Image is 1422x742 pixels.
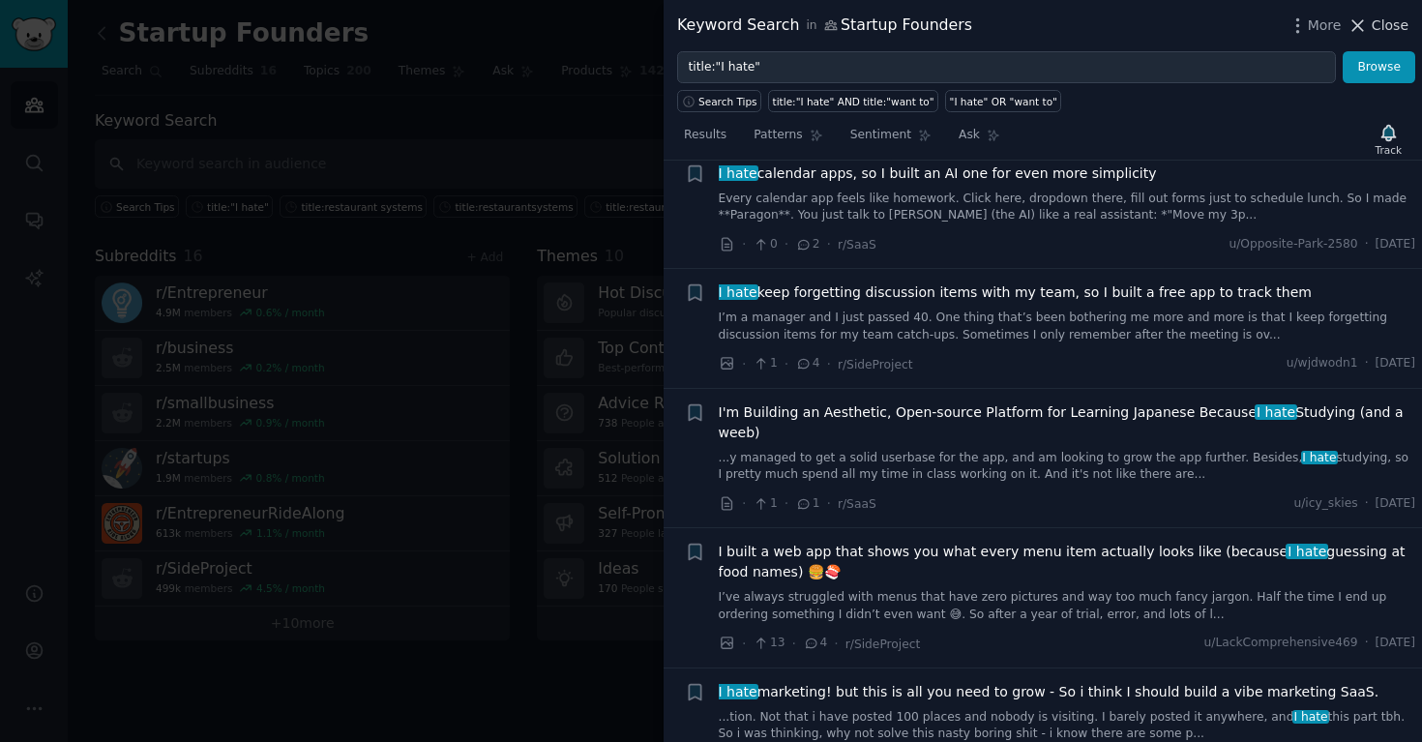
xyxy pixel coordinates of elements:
[742,234,746,254] span: ·
[1376,635,1415,652] span: [DATE]
[845,638,921,651] span: r/SideProject
[795,495,819,513] span: 1
[754,127,802,144] span: Patterns
[1372,15,1408,36] span: Close
[677,51,1336,84] input: Try a keyword related to your business
[1365,635,1369,652] span: ·
[1229,236,1357,253] span: u/Opposite-Park-2580
[753,495,777,513] span: 1
[1369,119,1408,160] button: Track
[844,120,938,160] a: Sentiment
[684,127,726,144] span: Results
[1255,404,1297,420] span: I hate
[952,120,1007,160] a: Ask
[850,127,911,144] span: Sentiment
[1365,236,1369,253] span: ·
[1376,143,1402,157] div: Track
[1286,544,1328,559] span: I hate
[838,238,876,252] span: r/SaaS
[719,682,1379,702] span: marketing! but this is all you need to grow - So i think I should build a vibe marketing SaaS.
[753,635,785,652] span: 13
[1204,635,1358,652] span: u/LackComprehensive469
[719,163,1157,184] a: I hatecalendar apps, so I built an AI one for even more simplicity
[827,354,831,374] span: ·
[1376,236,1415,253] span: [DATE]
[742,634,746,654] span: ·
[1288,15,1342,36] button: More
[677,90,761,112] button: Search Tips
[1308,15,1342,36] span: More
[719,589,1416,623] a: I’ve always struggled with menus that have zero pictures and way too much fancy jargon. Half the ...
[719,542,1416,582] span: I built a web app that shows you what every menu item actually looks like (because guessing at fo...
[1343,51,1415,84] button: Browse
[785,354,788,374] span: ·
[719,682,1379,702] a: I hatemarketing! but this is all you need to grow - So i think I should build a vibe marketing SaaS.
[1365,355,1369,372] span: ·
[742,493,746,514] span: ·
[792,634,796,654] span: ·
[1365,495,1369,513] span: ·
[838,358,913,371] span: r/SideProject
[717,165,759,181] span: I hate
[677,14,972,38] div: Keyword Search Startup Founders
[719,191,1416,224] a: Every calendar app feels like homework. Click here, dropdown there, fill out forms just to schedu...
[1292,710,1330,724] span: I hate
[717,284,759,300] span: I hate
[768,90,938,112] a: title:"I hate" AND title:"want to"
[959,127,980,144] span: Ask
[827,493,831,514] span: ·
[1376,495,1415,513] span: [DATE]
[834,634,838,654] span: ·
[719,282,1312,303] a: I hatekeep forgetting discussion items with my team, so I built a free app to track them
[1376,355,1415,372] span: [DATE]
[1293,495,1357,513] span: u/icy_skies
[747,120,829,160] a: Patterns
[719,282,1312,303] span: keep forgetting discussion items with my team, so I built a free app to track them
[806,17,816,35] span: in
[773,95,934,108] div: title:"I hate" AND title:"want to"
[1348,15,1408,36] button: Close
[719,542,1416,582] a: I built a web app that shows you what every menu item actually looks like (becauseI hateguessing ...
[719,163,1157,184] span: calendar apps, so I built an AI one for even more simplicity
[785,493,788,514] span: ·
[719,310,1416,343] a: I’m a manager and I just passed 40. One thing that’s been bothering me more and more is that I ke...
[753,236,777,253] span: 0
[719,402,1416,443] a: I'm Building an Aesthetic, Open-source Platform for Learning Japanese BecauseI hateStudying (and ...
[803,635,827,652] span: 4
[1287,355,1358,372] span: u/wjdwodn1
[719,402,1416,443] span: I'm Building an Aesthetic, Open-source Platform for Learning Japanese Because Studying (and a weeb)
[719,450,1416,484] a: ...y managed to get a solid userbase for the app, and am looking to grow the app further. Besides...
[795,355,819,372] span: 4
[795,236,819,253] span: 2
[950,95,1057,108] div: "I hate" OR "want to"
[677,120,733,160] a: Results
[838,497,876,511] span: r/SaaS
[742,354,746,374] span: ·
[753,355,777,372] span: 1
[785,234,788,254] span: ·
[717,684,759,699] span: I hate
[698,95,757,108] span: Search Tips
[1301,451,1339,464] span: I hate
[945,90,1061,112] a: "I hate" OR "want to"
[827,234,831,254] span: ·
